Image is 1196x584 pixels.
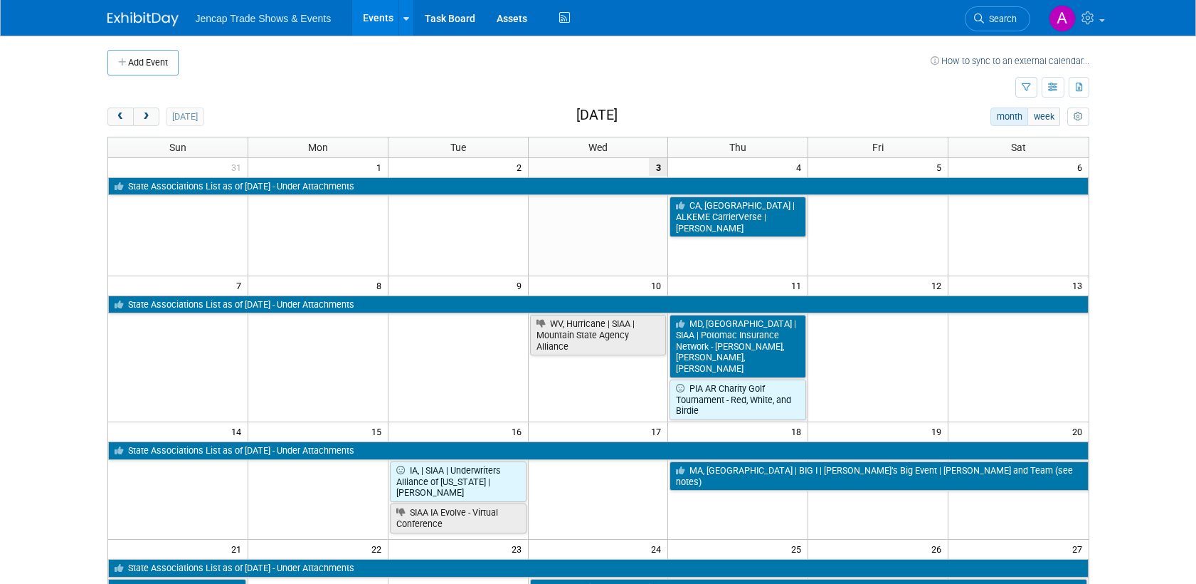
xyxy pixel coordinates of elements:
[370,422,388,440] span: 15
[1071,540,1089,558] span: 27
[588,142,608,153] span: Wed
[790,422,808,440] span: 18
[308,142,328,153] span: Mon
[935,158,948,176] span: 5
[530,315,667,355] a: WV, Hurricane | SIAA | Mountain State Agency Alliance
[795,158,808,176] span: 4
[370,540,388,558] span: 22
[390,504,526,533] a: SIAA IA Evolve - Virtual Conference
[375,276,388,294] span: 8
[930,276,948,294] span: 12
[230,158,248,176] span: 31
[107,108,134,126] button: prev
[670,462,1088,491] a: MA, [GEOGRAPHIC_DATA] | BIG I | [PERSON_NAME]’s Big Event | [PERSON_NAME] and Team (see notes)
[790,540,808,558] span: 25
[166,108,203,126] button: [DATE]
[375,158,388,176] span: 1
[510,540,528,558] span: 23
[230,422,248,440] span: 14
[390,462,526,502] a: IA, | SIAA | Underwriters Alliance of [US_STATE] | [PERSON_NAME]
[108,296,1089,314] a: State Associations List as of [DATE] - Under Attachments
[990,108,1028,126] button: month
[196,13,332,24] span: Jencap Trade Shows & Events
[1067,108,1089,126] button: myCustomButton
[872,142,884,153] span: Fri
[515,276,528,294] span: 9
[515,158,528,176] span: 2
[931,56,1089,66] a: How to sync to an external calendar...
[650,422,667,440] span: 17
[450,142,466,153] span: Tue
[1074,113,1083,122] i: Personalize Calendar
[108,177,1089,196] a: State Associations List as of [DATE] - Under Attachments
[107,12,179,26] img: ExhibitDay
[650,540,667,558] span: 24
[1011,142,1026,153] span: Sat
[930,540,948,558] span: 26
[649,158,667,176] span: 3
[576,108,618,123] h2: [DATE]
[965,6,1030,31] a: Search
[930,422,948,440] span: 19
[729,142,746,153] span: Thu
[108,442,1089,460] a: State Associations List as of [DATE] - Under Attachments
[108,559,1089,578] a: State Associations List as of [DATE] - Under Attachments
[1071,276,1089,294] span: 13
[235,276,248,294] span: 7
[510,422,528,440] span: 16
[1071,422,1089,440] span: 20
[650,276,667,294] span: 10
[1027,108,1060,126] button: week
[169,142,186,153] span: Sun
[230,540,248,558] span: 21
[670,380,806,420] a: PIA AR Charity Golf Tournament - Red, White, and Birdie
[1076,158,1089,176] span: 6
[670,197,806,237] a: CA, [GEOGRAPHIC_DATA] | ALKEME CarrierVerse | [PERSON_NAME]
[133,108,159,126] button: next
[984,14,1017,24] span: Search
[670,315,806,378] a: MD, [GEOGRAPHIC_DATA] | SIAA | Potomac Insurance Network - [PERSON_NAME], [PERSON_NAME], [PERSON_...
[1049,5,1076,32] img: Allison Sharpe
[107,50,179,75] button: Add Event
[790,276,808,294] span: 11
